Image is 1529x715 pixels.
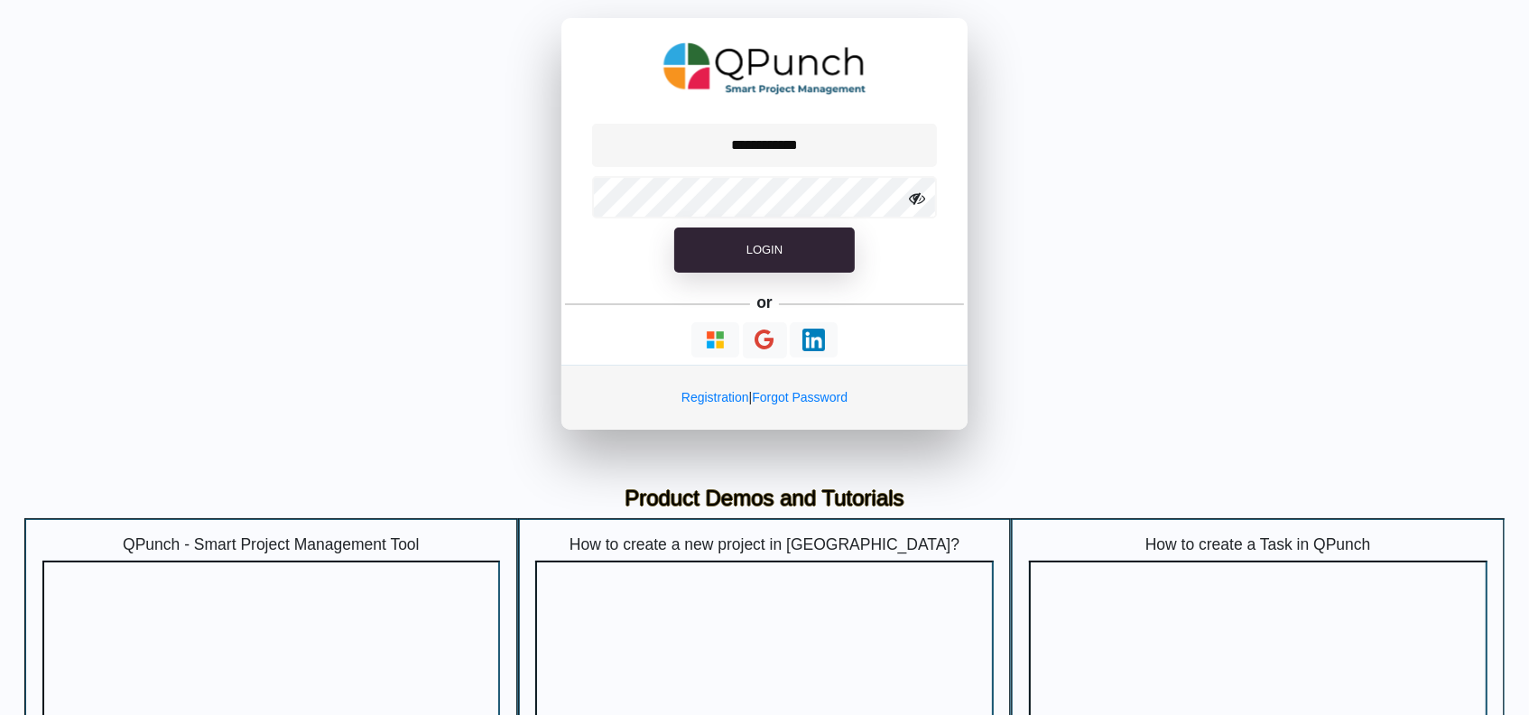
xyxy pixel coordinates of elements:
[746,243,783,256] span: Login
[535,535,994,554] h5: How to create a new project in [GEOGRAPHIC_DATA]?
[691,322,739,357] button: Continue With Microsoft Azure
[1029,535,1487,554] h5: How to create a Task in QPunch
[704,329,727,351] img: Loading...
[743,322,787,359] button: Continue With Google
[42,535,501,554] h5: QPunch - Smart Project Management Tool
[752,390,848,404] a: Forgot Password
[754,291,776,316] h5: or
[38,486,1491,512] h3: Product Demos and Tutorials
[663,36,866,101] img: QPunch
[790,322,838,357] button: Continue With LinkedIn
[681,390,749,404] a: Registration
[561,365,968,430] div: |
[674,227,855,273] button: Login
[802,329,825,351] img: Loading...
